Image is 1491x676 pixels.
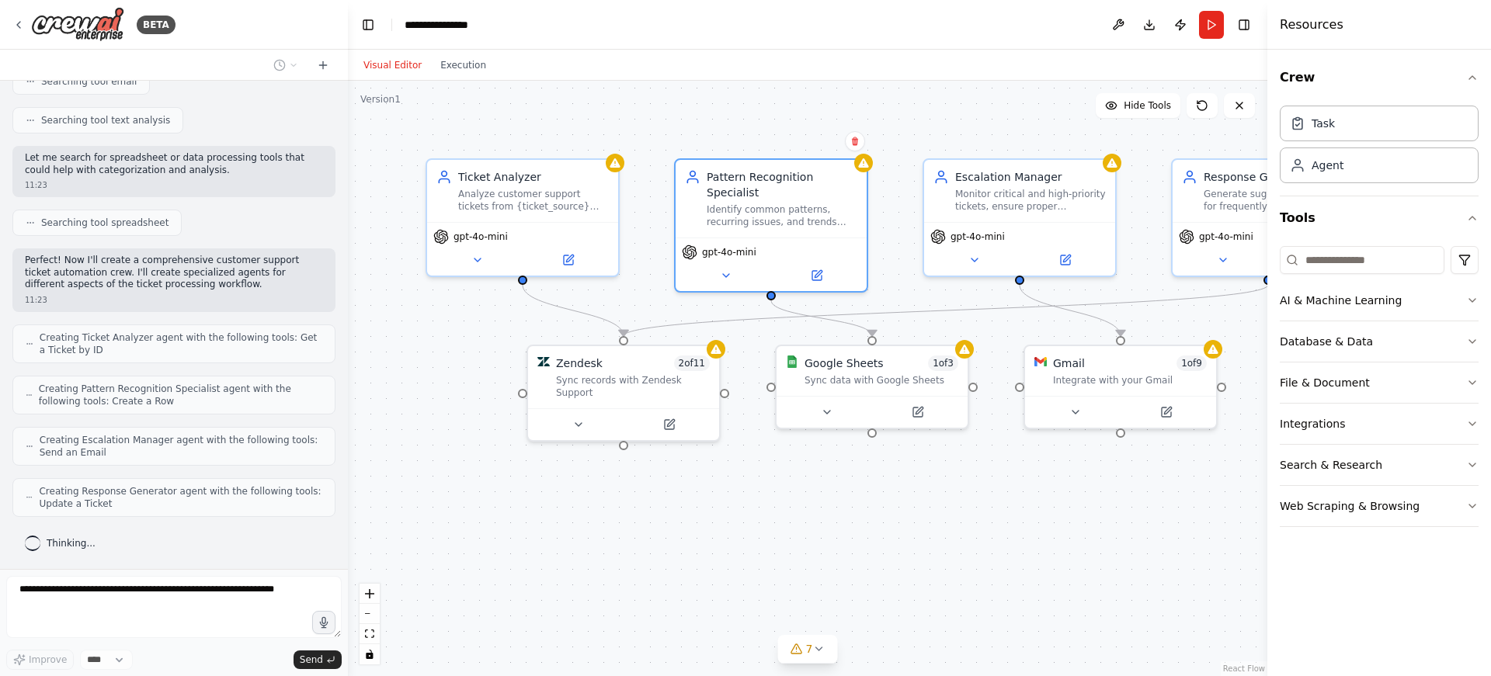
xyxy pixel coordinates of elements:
button: Hide left sidebar [357,14,379,36]
a: React Flow attribution [1223,664,1265,673]
button: Tools [1280,196,1479,240]
button: Integrations [1280,404,1479,444]
p: Perfect! Now I'll create a comprehensive customer support ticket automation crew. I'll create spe... [25,255,323,291]
div: Google SheetsGoogle Sheets1of3Sync data with Google Sheets [775,345,969,429]
button: Open in side panel [625,415,713,434]
img: Google Sheets [786,355,798,368]
div: Ticket AnalyzerAnalyze customer support tickets from {ticket_source} and categorize them by urgen... [426,158,620,277]
button: Open in side panel [773,266,860,285]
span: Creating Ticket Analyzer agent with the following tools: Get a Ticket by ID [40,331,322,356]
div: 11:23 [25,179,323,191]
div: Pattern Recognition Specialist [707,169,857,200]
button: Open in side panel [524,251,612,269]
div: Ticket Analyzer [458,169,609,185]
h4: Resources [1280,16,1343,34]
div: Tools [1280,240,1479,539]
button: Send [294,650,342,669]
span: 7 [806,641,813,657]
div: Integrate with your Gmail [1053,374,1207,387]
button: Execution [431,56,495,75]
div: Generate suggested responses for frequently asked questions and common support scenarios based on... [1204,188,1354,213]
span: Improve [29,653,67,666]
span: Creating Pattern Recognition Specialist agent with the following tools: Create a Row [39,383,322,407]
nav: breadcrumb [405,17,485,33]
button: Open in side panel [874,403,961,421]
span: Hide Tools [1124,99,1171,112]
div: Response Generator [1204,169,1354,185]
button: Search & Research [1280,445,1479,485]
div: Escalation ManagerMonitor critical and high-priority tickets, ensure proper escalation procedures... [923,158,1117,277]
g: Edge from 7255f6a9-0bb0-4dba-a78e-93ef92c5617e to 7ce3b1d9-5855-43bc-9728-39900d985fa3 [616,285,1276,336]
button: toggle interactivity [360,644,380,664]
div: React Flow controls [360,584,380,664]
button: 7 [778,635,838,664]
button: zoom out [360,604,380,624]
span: Number of enabled actions [1176,355,1207,371]
p: Let me search for spreadsheet or data processing tools that could help with categorization and an... [25,152,323,176]
div: Zendesk [556,355,603,371]
div: BETA [137,16,176,34]
div: Version 1 [360,93,401,106]
div: Agent [1312,158,1343,173]
div: Google Sheets [805,355,884,371]
button: zoom in [360,584,380,604]
span: Searching tool email [41,75,137,88]
span: gpt-4o-mini [1199,231,1253,243]
g: Edge from ef9f38fc-2177-408e-9abe-bd029182fdf2 to 7ce3b1d9-5855-43bc-9728-39900d985fa3 [515,285,631,336]
button: Start a new chat [311,56,335,75]
button: Visual Editor [354,56,431,75]
button: Hide right sidebar [1233,14,1255,36]
img: Logo [31,7,124,42]
img: Gmail [1034,355,1047,368]
span: gpt-4o-mini [454,231,508,243]
span: Number of enabled actions [674,355,711,371]
div: ZendeskZendesk2of11Sync records with Zendesk Support [527,345,721,442]
button: Web Scraping & Browsing [1280,486,1479,526]
span: Creating Response Generator agent with the following tools: Update a Ticket [39,485,322,510]
button: Open in side panel [1021,251,1109,269]
div: Gmail [1053,355,1085,371]
span: Searching tool spreadsheet [41,217,169,229]
div: Analyze customer support tickets from {ticket_source} and categorize them by urgency level (Criti... [458,188,609,213]
img: Zendesk [537,355,550,368]
div: Pattern Recognition SpecialistIdentify common patterns, recurring issues, and trends across multi... [674,158,868,293]
button: Switch to previous chat [267,56,304,75]
button: Database & Data [1280,321,1479,362]
button: Open in side panel [1122,403,1210,421]
div: Sync records with Zendesk Support [556,374,710,399]
div: 11:23 [25,294,323,306]
span: Thinking... [47,537,96,549]
button: File & Document [1280,362,1479,403]
div: Task [1312,116,1335,131]
span: Creating Escalation Manager agent with the following tools: Send an Email [40,434,322,459]
span: gpt-4o-mini [702,246,756,258]
div: Escalation Manager [955,169,1106,185]
span: Send [300,653,323,666]
span: Searching tool text analysis [41,114,170,127]
div: Sync data with Google Sheets [805,374,958,387]
button: Improve [6,650,74,670]
g: Edge from 0ae1676d-e16b-4811-8fc7-407edbec00b3 to 50d1920c-1db0-4f2a-ae19-9d563df99c75 [763,300,880,336]
button: Delete node [845,131,865,151]
button: Click to speak your automation idea [312,611,335,634]
div: Response GeneratorGenerate suggested responses for frequently asked questions and common support ... [1171,158,1365,277]
span: Number of enabled actions [928,355,958,371]
span: gpt-4o-mini [951,231,1005,243]
div: Monitor critical and high-priority tickets, ensure proper escalation procedures are followed, and... [955,188,1106,213]
button: AI & Machine Learning [1280,280,1479,321]
div: Identify common patterns, recurring issues, and trends across multiple customer support tickets. ... [707,203,857,228]
button: Hide Tools [1096,93,1180,118]
g: Edge from bd168b04-1cd5-4d05-89ed-cb2d0a07f021 to 0ddec40e-c283-450f-9e72-e3f4fb785d63 [1012,285,1128,336]
button: fit view [360,624,380,644]
div: Crew [1280,99,1479,196]
button: Crew [1280,56,1479,99]
div: GmailGmail1of9Integrate with your Gmail [1024,345,1218,429]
